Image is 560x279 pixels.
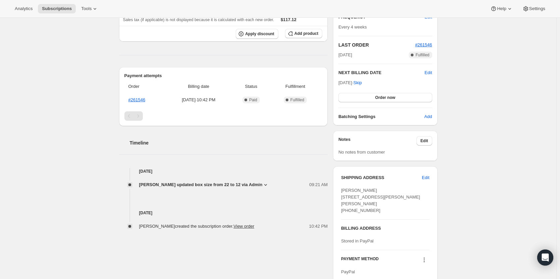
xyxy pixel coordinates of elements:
th: Order [124,79,165,94]
a: #261546 [128,97,146,102]
button: Skip [349,77,366,88]
button: Tools [77,4,102,13]
span: Stored in PayPal [341,238,374,243]
span: PayPal [341,269,355,274]
span: Subscriptions [42,6,72,11]
h4: [DATE] [119,210,328,216]
span: Settings [529,6,545,11]
button: Add product [285,29,322,38]
button: Subscriptions [38,4,76,13]
span: Fulfilled [290,97,304,103]
h4: [DATE] [119,168,328,175]
span: Fulfilled [415,52,429,58]
span: Fulfillment [272,83,318,90]
span: $117.12 [281,17,296,22]
span: [DATE] [338,52,352,58]
span: 10:42 PM [309,223,328,230]
h3: BILLING ADDRESS [341,225,429,232]
h2: Timeline [130,139,328,146]
button: [PERSON_NAME] updated box size from 22 to 12 via Admin [139,181,269,188]
button: Add [420,111,436,122]
span: Paid [249,97,257,103]
span: Every 4 weeks [338,24,367,30]
button: Apply discount [236,29,278,39]
button: Help [486,4,517,13]
button: Edit [416,136,432,146]
h3: SHIPPING ADDRESS [341,174,422,181]
div: Open Intercom Messenger [537,249,553,266]
span: Order now [375,95,395,100]
h2: NEXT BILLING DATE [338,69,425,76]
span: Tools [81,6,92,11]
span: [PERSON_NAME] [STREET_ADDRESS][PERSON_NAME][PERSON_NAME] [PHONE_NUMBER] [341,188,420,213]
span: Edit [421,138,428,144]
span: [DATE] · [338,80,362,85]
a: #261546 [415,42,432,47]
span: Add product [294,31,318,36]
a: View order [233,224,254,229]
button: Edit [425,69,432,76]
span: Apply discount [245,31,274,37]
span: [PERSON_NAME] updated box size from 22 to 12 via Admin [139,181,263,188]
span: [PERSON_NAME] created the subscription order. [139,224,255,229]
h3: PAYMENT METHOD [341,256,379,265]
span: Status [234,83,268,90]
button: #261546 [415,42,432,48]
span: Help [497,6,506,11]
button: Order now [338,93,432,102]
nav: Pagination [124,111,323,121]
h2: LAST ORDER [338,42,415,48]
span: Add [424,113,432,120]
span: [DATE] · 10:42 PM [167,97,230,103]
button: Analytics [11,4,37,13]
span: Skip [353,79,362,86]
h3: Notes [338,136,416,146]
span: Edit [422,174,429,181]
h6: Batching Settings [338,113,424,120]
span: No notes from customer [338,150,385,155]
span: Analytics [15,6,33,11]
h2: Payment attempts [124,72,323,79]
span: 09:21 AM [309,181,328,188]
button: Settings [518,4,549,13]
span: Billing date [167,83,230,90]
span: Sales tax (if applicable) is not displayed because it is calculated with each new order. [123,17,274,22]
button: Edit [418,172,433,183]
